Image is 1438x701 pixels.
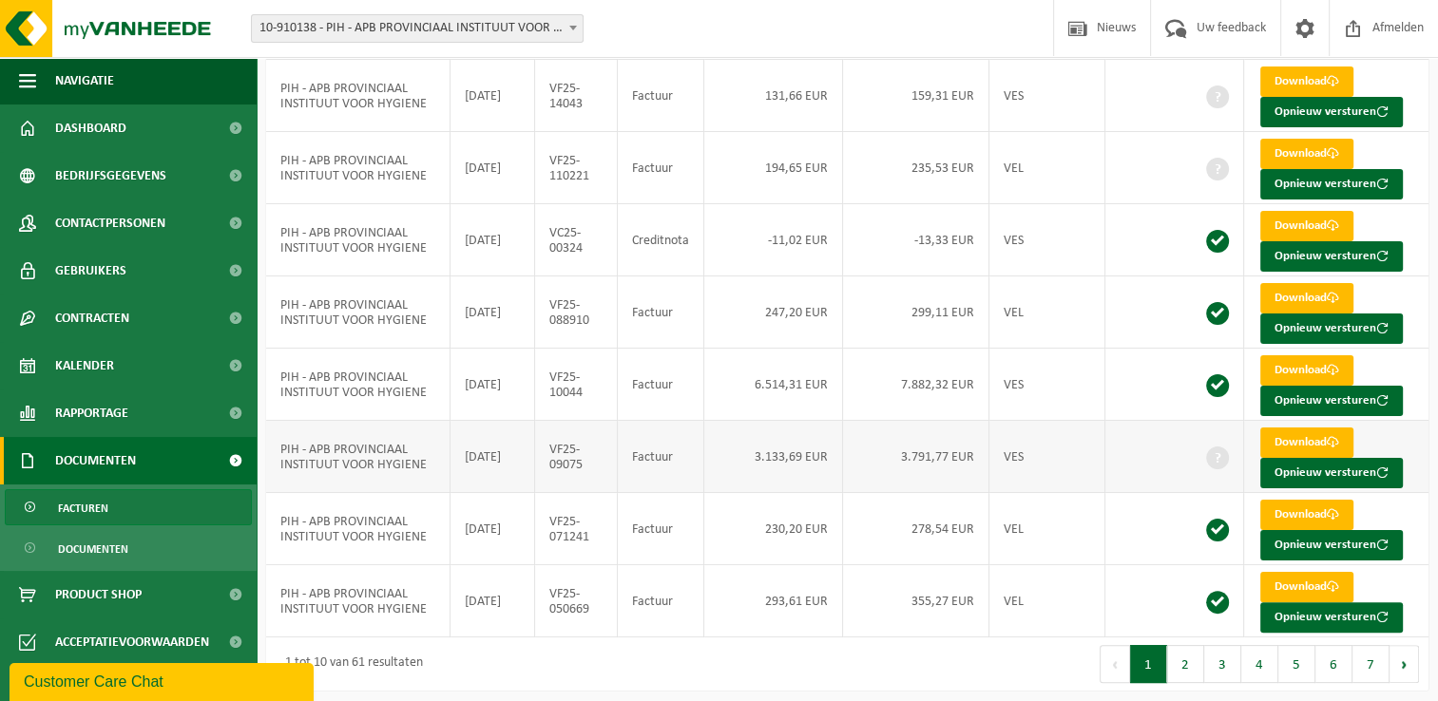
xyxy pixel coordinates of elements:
td: Factuur [618,565,704,637]
td: -11,02 EUR [704,204,843,276]
td: Factuur [618,349,704,421]
td: -13,33 EUR [843,204,989,276]
span: Navigatie [55,57,114,104]
td: 355,27 EUR [843,565,989,637]
td: PIH - APB PROVINCIAAL INSTITUUT VOOR HYGIENE [266,204,451,276]
button: Opnieuw versturen [1260,602,1403,633]
span: Gebruikers [55,247,126,294]
td: VF25-09075 [535,421,618,493]
button: Opnieuw versturen [1260,386,1403,416]
td: Factuur [618,493,704,565]
td: 7.882,32 EUR [843,349,989,421]
span: Dashboard [55,104,126,152]
td: VC25-00324 [535,204,618,276]
td: VF25-14043 [535,60,618,132]
td: [DATE] [451,493,535,565]
span: Facturen [58,490,108,526]
td: PIH - APB PROVINCIAAL INSTITUUT VOOR HYGIENE [266,349,451,421]
td: [DATE] [451,565,535,637]
td: Creditnota [618,204,704,276]
td: VF25-110221 [535,132,618,204]
span: Kalender [55,342,114,389]
td: 3.791,77 EUR [843,421,989,493]
td: PIH - APB PROVINCIAAL INSTITUUT VOOR HYGIENE [266,132,451,204]
td: 159,31 EUR [843,60,989,132]
span: Documenten [58,531,128,567]
span: Rapportage [55,389,128,437]
button: Opnieuw versturen [1260,530,1403,560]
span: Contracten [55,294,129,342]
td: VF25-050669 [535,565,618,637]
span: Contactpersonen [55,199,165,247]
button: Opnieuw versturen [1260,169,1403,199]
a: Download [1260,427,1353,458]
td: VES [989,60,1105,132]
button: 1 [1130,645,1167,683]
a: Download [1260,500,1353,530]
td: 293,61 EUR [704,565,843,637]
button: Opnieuw versturen [1260,241,1403,272]
button: Opnieuw versturen [1260,313,1403,344]
td: PIH - APB PROVINCIAAL INSTITUUT VOOR HYGIENE [266,565,451,637]
span: Acceptatievoorwaarden [55,618,209,666]
td: VEL [989,276,1105,349]
button: 3 [1204,645,1241,683]
td: VEL [989,565,1105,637]
td: 131,66 EUR [704,60,843,132]
button: 6 [1315,645,1352,683]
button: 5 [1278,645,1315,683]
td: 235,53 EUR [843,132,989,204]
td: [DATE] [451,276,535,349]
td: VES [989,204,1105,276]
button: 2 [1167,645,1204,683]
a: Facturen [5,489,252,525]
td: 299,11 EUR [843,276,989,349]
td: VF25-088910 [535,276,618,349]
td: 194,65 EUR [704,132,843,204]
td: VF25-071241 [535,493,618,565]
td: PIH - APB PROVINCIAAL INSTITUUT VOOR HYGIENE [266,421,451,493]
td: [DATE] [451,204,535,276]
td: 6.514,31 EUR [704,349,843,421]
td: [DATE] [451,132,535,204]
button: Previous [1100,645,1130,683]
td: [DATE] [451,349,535,421]
td: 230,20 EUR [704,493,843,565]
button: Opnieuw versturen [1260,458,1403,488]
button: Opnieuw versturen [1260,97,1403,127]
td: Factuur [618,60,704,132]
td: Factuur [618,276,704,349]
a: Download [1260,355,1353,386]
td: 278,54 EUR [843,493,989,565]
td: [DATE] [451,60,535,132]
a: Download [1260,211,1353,241]
td: Factuur [618,132,704,204]
td: PIH - APB PROVINCIAAL INSTITUUT VOOR HYGIENE [266,60,451,132]
td: PIH - APB PROVINCIAAL INSTITUUT VOOR HYGIENE [266,493,451,565]
td: 3.133,69 EUR [704,421,843,493]
td: VF25-10044 [535,349,618,421]
div: 1 tot 10 van 61 resultaten [276,647,423,681]
a: Download [1260,572,1353,602]
td: VEL [989,132,1105,204]
span: 10-910138 - PIH - APB PROVINCIAAL INSTITUUT VOOR HYGIENE - ANTWERPEN [251,14,584,43]
span: Documenten [55,437,136,484]
td: [DATE] [451,421,535,493]
button: 7 [1352,645,1390,683]
button: Next [1390,645,1419,683]
a: Download [1260,283,1353,313]
td: VEL [989,493,1105,565]
td: VES [989,421,1105,493]
td: PIH - APB PROVINCIAAL INSTITUUT VOOR HYGIENE [266,276,451,349]
span: Product Shop [55,571,142,618]
span: Bedrijfsgegevens [55,152,166,199]
a: Documenten [5,530,252,566]
a: Download [1260,66,1353,97]
button: 4 [1241,645,1278,683]
td: Factuur [618,421,704,493]
a: Download [1260,139,1353,169]
iframe: chat widget [10,659,317,701]
td: 247,20 EUR [704,276,843,349]
td: VES [989,349,1105,421]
